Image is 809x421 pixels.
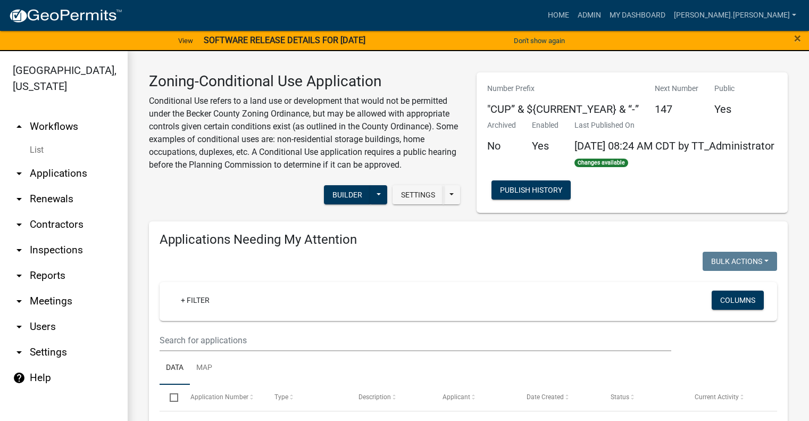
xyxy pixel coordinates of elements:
[611,393,629,401] span: Status
[601,385,685,410] datatable-header-cell: Status
[544,5,573,26] a: Home
[160,232,777,247] h4: Applications Needing My Attention
[13,167,26,180] i: arrow_drop_down
[574,120,774,131] p: Last Published On
[13,269,26,282] i: arrow_drop_down
[324,185,371,204] button: Builder
[160,329,671,351] input: Search for applications
[794,31,801,46] span: ×
[655,83,698,94] p: Next Number
[685,385,769,410] datatable-header-cell: Current Activity
[605,5,670,26] a: My Dashboard
[487,103,639,115] h5: "CUP” & ${CURRENT_YEAR} & “-”
[574,159,629,167] span: Changes available
[670,5,800,26] a: [PERSON_NAME].[PERSON_NAME]
[510,32,569,49] button: Don't show again
[714,103,735,115] h5: Yes
[160,351,190,385] a: Data
[264,385,348,410] datatable-header-cell: Type
[149,95,461,171] p: Conditional Use refers to a land use or development that would not be permitted under the Becker ...
[487,83,639,94] p: Number Prefix
[149,72,461,90] h3: Zoning-Conditional Use Application
[703,252,777,271] button: Bulk Actions
[13,320,26,333] i: arrow_drop_down
[174,32,197,49] a: View
[487,120,516,131] p: Archived
[393,185,444,204] button: Settings
[574,139,774,152] span: [DATE] 08:24 AM CDT by TT_Administrator
[13,120,26,133] i: arrow_drop_up
[655,103,698,115] h5: 147
[794,32,801,45] button: Close
[714,83,735,94] p: Public
[13,372,26,384] i: help
[712,291,764,310] button: Columns
[274,393,288,401] span: Type
[13,295,26,308] i: arrow_drop_down
[348,385,432,410] datatable-header-cell: Description
[443,393,470,401] span: Applicant
[516,385,601,410] datatable-header-cell: Date Created
[532,139,558,152] h5: Yes
[491,186,571,195] wm-modal-confirm: Workflow Publish History
[491,180,571,200] button: Publish History
[695,393,739,401] span: Current Activity
[573,5,605,26] a: Admin
[180,385,264,410] datatable-header-cell: Application Number
[487,139,516,152] h5: No
[190,351,219,385] a: Map
[13,244,26,257] i: arrow_drop_down
[13,193,26,205] i: arrow_drop_down
[527,393,564,401] span: Date Created
[13,346,26,359] i: arrow_drop_down
[190,393,248,401] span: Application Number
[432,385,516,410] datatable-header-cell: Applicant
[172,291,218,310] a: + Filter
[204,35,365,45] strong: SOFTWARE RELEASE DETAILS FOR [DATE]
[358,393,391,401] span: Description
[532,120,558,131] p: Enabled
[13,218,26,231] i: arrow_drop_down
[160,385,180,410] datatable-header-cell: Select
